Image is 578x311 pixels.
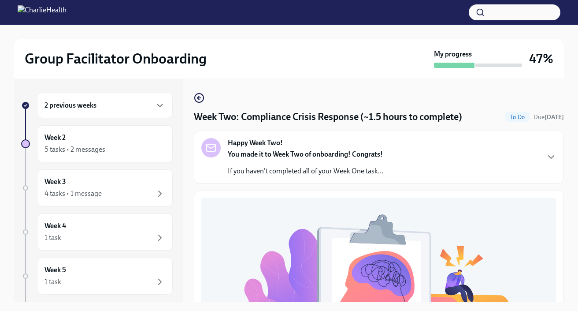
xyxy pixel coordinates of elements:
[44,265,66,275] h6: Week 5
[194,110,462,124] h4: Week Two: Compliance Crisis Response (~1.5 hours to complete)
[545,113,564,121] strong: [DATE]
[228,166,383,176] p: If you haven't completed all of your Week One task...
[534,113,564,121] span: October 6th, 2025 10:00
[505,114,530,120] span: To Do
[21,258,173,295] a: Week 51 task
[534,113,564,121] span: Due
[228,150,383,158] strong: You made it to Week Two of onboarding! Congrats!
[25,50,207,67] h2: Group Facilitator Onboarding
[21,214,173,251] a: Week 41 task
[21,125,173,162] a: Week 25 tasks • 2 messages
[44,177,66,187] h6: Week 3
[44,133,66,142] h6: Week 2
[37,93,173,118] div: 2 previous weeks
[21,169,173,206] a: Week 34 tasks • 1 message
[44,189,102,199] div: 4 tasks • 1 message
[44,277,61,287] div: 1 task
[228,138,283,148] strong: Happy Week Two!
[18,5,67,19] img: CharlieHealth
[44,101,96,110] h6: 2 previous weeks
[44,145,105,154] div: 5 tasks • 2 messages
[44,233,61,243] div: 1 task
[529,51,553,67] h3: 47%
[434,49,472,59] strong: My progress
[44,221,66,231] h6: Week 4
